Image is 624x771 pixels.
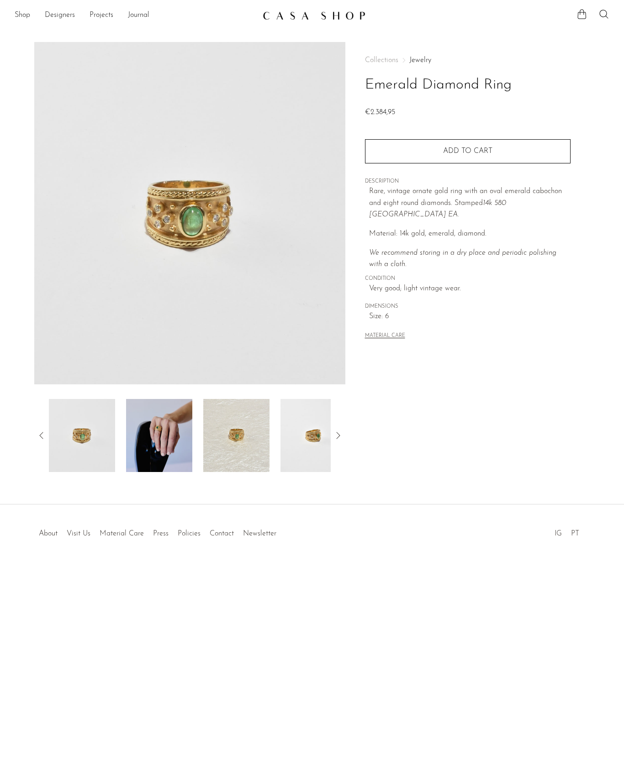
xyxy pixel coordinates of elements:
p: Material: 14k gold, emerald, diamond. [369,228,571,240]
span: Very good; light vintage wear. [369,283,571,295]
a: PT [571,530,579,537]
img: Emerald Diamond Ring [203,399,270,472]
span: CONDITION [365,275,571,283]
span: Size: 6 [369,311,571,323]
a: About [39,530,58,537]
a: Contact [210,530,234,537]
img: Emerald Diamond Ring [280,399,347,472]
h1: Emerald Diamond Ring [365,73,571,97]
button: MATERIAL CARE [365,333,405,340]
p: Rare, vintage ornate gold ring with an oval emerald cabochon and eight round diamonds. Stamped [369,186,571,221]
img: Emerald Diamond Ring [126,399,192,472]
a: Material Care [100,530,144,537]
ul: Quick links [34,523,281,540]
span: Add to cart [443,147,492,155]
a: Designers [45,10,75,21]
nav: Breadcrumbs [365,57,571,64]
a: IG [555,530,562,537]
a: Jewelry [409,57,431,64]
span: DIMENSIONS [365,303,571,311]
img: Emerald Diamond Ring [49,399,115,472]
a: Visit Us [67,530,90,537]
span: Collections [365,57,398,64]
a: Shop [15,10,30,21]
button: Add to cart [365,139,571,163]
ul: NEW HEADER MENU [15,8,255,23]
a: Policies [178,530,201,537]
img: Emerald Diamond Ring [34,42,345,384]
i: We recommend storing in a dry place and periodic polishing with a cloth. [369,249,556,268]
span: DESCRIPTION [365,178,571,186]
ul: Social Medias [550,523,584,540]
span: €2.384,95 [365,109,395,116]
a: Journal [128,10,149,21]
a: Projects [90,10,113,21]
em: 14k [483,199,492,207]
a: Press [153,530,169,537]
nav: Desktop navigation [15,8,255,23]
